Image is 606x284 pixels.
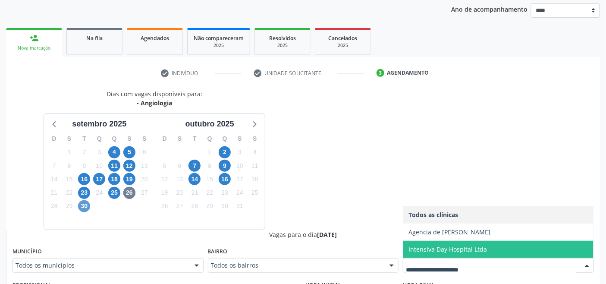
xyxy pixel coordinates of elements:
span: quinta-feira, 16 de outubro de 2025 [219,173,231,185]
span: segunda-feira, 15 de setembro de 2025 [63,173,75,185]
span: segunda-feira, 13 de outubro de 2025 [174,173,186,185]
span: domingo, 26 de outubro de 2025 [159,200,171,212]
span: sexta-feira, 10 de outubro de 2025 [234,160,246,172]
span: sábado, 18 de outubro de 2025 [249,173,261,185]
div: S [247,132,262,145]
span: quarta-feira, 29 de outubro de 2025 [204,200,216,212]
span: terça-feira, 28 de outubro de 2025 [188,200,201,212]
div: setembro 2025 [69,118,130,130]
div: 2025 [261,42,304,49]
span: quarta-feira, 22 de outubro de 2025 [204,187,216,199]
span: quinta-feira, 25 de setembro de 2025 [108,187,120,199]
div: 3 [377,69,384,77]
span: terça-feira, 21 de outubro de 2025 [188,187,201,199]
span: Cancelados [329,35,358,42]
span: sexta-feira, 26 de setembro de 2025 [123,187,135,199]
p: Ano de acompanhamento [452,3,528,14]
span: sexta-feira, 31 de outubro de 2025 [234,200,246,212]
span: sábado, 4 de outubro de 2025 [249,146,261,158]
span: sábado, 25 de outubro de 2025 [249,187,261,199]
span: segunda-feira, 8 de setembro de 2025 [63,160,75,172]
span: Não compareceram [194,35,244,42]
span: sexta-feira, 24 de outubro de 2025 [234,187,246,199]
div: Q [217,132,232,145]
span: terça-feira, 16 de setembro de 2025 [78,173,90,185]
span: sexta-feira, 12 de setembro de 2025 [123,160,135,172]
span: quarta-feira, 24 de setembro de 2025 [93,187,105,199]
div: Dias com vagas disponíveis para: [107,89,202,107]
span: terça-feira, 9 de setembro de 2025 [78,160,90,172]
span: sábado, 6 de setembro de 2025 [138,146,151,158]
span: Todos os bairros [211,261,381,270]
span: domingo, 5 de outubro de 2025 [159,160,171,172]
div: S [232,132,248,145]
span: sábado, 11 de outubro de 2025 [249,160,261,172]
span: sábado, 13 de setembro de 2025 [138,160,151,172]
div: S [137,132,152,145]
span: terça-feira, 2 de setembro de 2025 [78,146,90,158]
span: segunda-feira, 20 de outubro de 2025 [174,187,186,199]
span: quarta-feira, 1 de outubro de 2025 [204,146,216,158]
span: terça-feira, 30 de setembro de 2025 [78,200,90,212]
span: domingo, 12 de outubro de 2025 [159,173,171,185]
div: D [157,132,172,145]
span: quarta-feira, 8 de outubro de 2025 [204,160,216,172]
span: segunda-feira, 22 de setembro de 2025 [63,187,75,199]
span: [DATE] [317,230,337,239]
span: sexta-feira, 5 de setembro de 2025 [123,146,135,158]
span: quarta-feira, 3 de setembro de 2025 [93,146,105,158]
div: person_add [29,33,39,43]
div: Agendamento [387,69,429,77]
span: terça-feira, 7 de outubro de 2025 [188,160,201,172]
span: domingo, 14 de setembro de 2025 [48,173,60,185]
span: quinta-feira, 30 de outubro de 2025 [219,200,231,212]
div: S [122,132,137,145]
span: segunda-feira, 1 de setembro de 2025 [63,146,75,158]
div: D [47,132,62,145]
span: Todos as clínicas [408,211,458,219]
span: Agendados [141,35,169,42]
span: quinta-feira, 18 de setembro de 2025 [108,173,120,185]
span: terça-feira, 14 de outubro de 2025 [188,173,201,185]
div: S [62,132,77,145]
span: quinta-feira, 2 de outubro de 2025 [219,146,231,158]
label: Bairro [208,245,228,259]
div: S [172,132,187,145]
div: 2025 [194,42,244,49]
span: Intensiva Day Hospital Ltda [408,245,487,253]
span: domingo, 28 de setembro de 2025 [48,200,60,212]
span: segunda-feira, 27 de outubro de 2025 [174,200,186,212]
span: domingo, 7 de setembro de 2025 [48,160,60,172]
span: quinta-feira, 11 de setembro de 2025 [108,160,120,172]
span: domingo, 19 de outubro de 2025 [159,187,171,199]
span: Resolvidos [269,35,296,42]
div: 2025 [321,42,364,49]
span: sexta-feira, 19 de setembro de 2025 [123,173,135,185]
div: Vagas para o dia [13,230,594,239]
span: quarta-feira, 15 de outubro de 2025 [204,173,216,185]
div: Nova marcação [12,45,56,51]
div: Q [202,132,217,145]
span: segunda-feira, 6 de outubro de 2025 [174,160,186,172]
span: quarta-feira, 10 de setembro de 2025 [93,160,105,172]
span: quinta-feira, 23 de outubro de 2025 [219,187,231,199]
span: Agencia de [PERSON_NAME] [408,228,490,236]
div: outubro 2025 [182,118,238,130]
span: sexta-feira, 3 de outubro de 2025 [234,146,246,158]
div: T [77,132,92,145]
span: sábado, 27 de setembro de 2025 [138,187,151,199]
span: quinta-feira, 9 de outubro de 2025 [219,160,231,172]
div: - Angiologia [107,98,202,107]
span: Todos os municípios [16,261,186,270]
span: Na fila [86,35,103,42]
label: Município [13,245,42,259]
div: Q [92,132,107,145]
span: terça-feira, 23 de setembro de 2025 [78,187,90,199]
span: quinta-feira, 4 de setembro de 2025 [108,146,120,158]
span: sexta-feira, 17 de outubro de 2025 [234,173,246,185]
span: segunda-feira, 29 de setembro de 2025 [63,200,75,212]
span: domingo, 21 de setembro de 2025 [48,187,60,199]
span: sábado, 20 de setembro de 2025 [138,173,151,185]
div: Q [107,132,122,145]
div: T [187,132,202,145]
